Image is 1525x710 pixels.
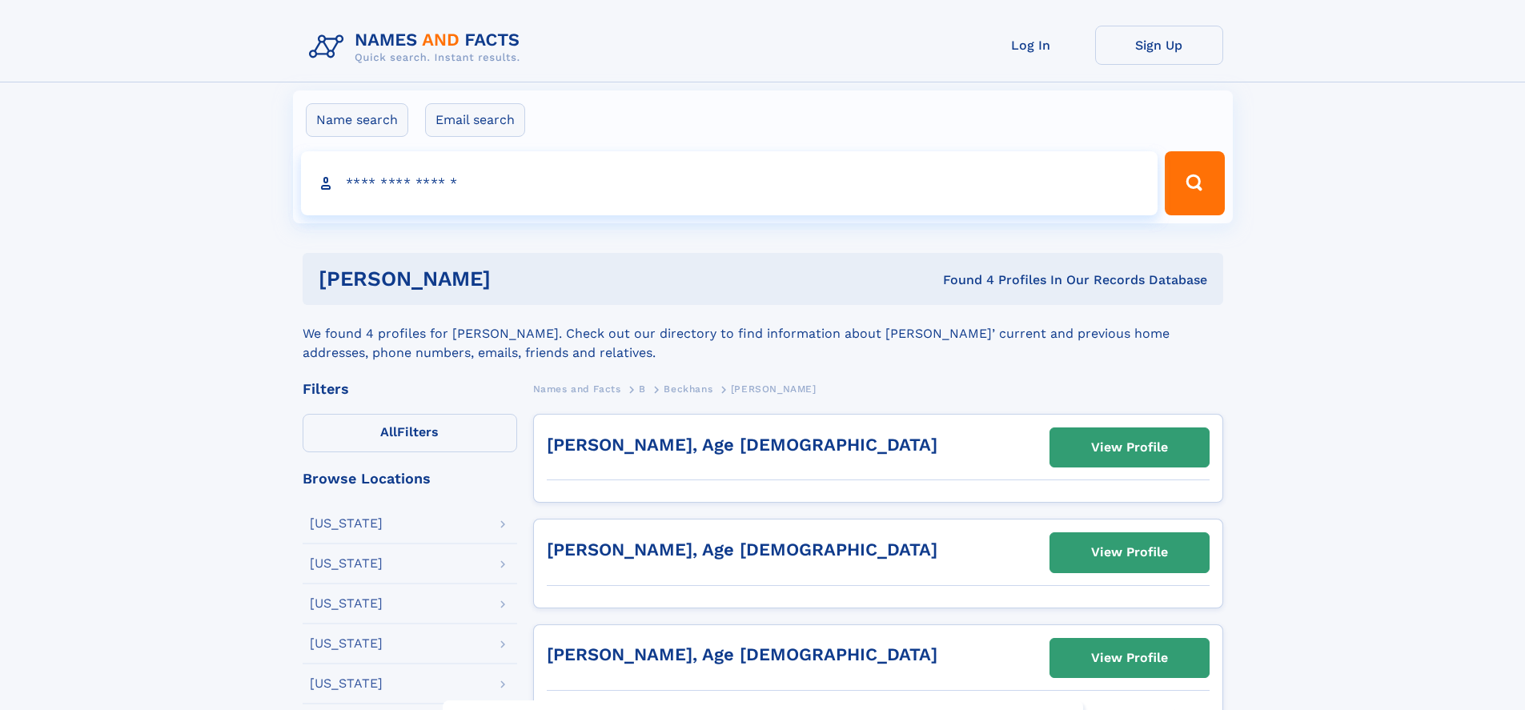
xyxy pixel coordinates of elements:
a: Beckhans [664,379,712,399]
img: Logo Names and Facts [303,26,533,69]
input: search input [301,151,1158,215]
label: Filters [303,414,517,452]
h1: [PERSON_NAME] [319,269,717,289]
a: [PERSON_NAME], Age [DEMOGRAPHIC_DATA] [547,435,937,455]
div: View Profile [1091,429,1168,466]
label: Email search [425,103,525,137]
span: All [380,424,397,439]
div: View Profile [1091,534,1168,571]
div: We found 4 profiles for [PERSON_NAME]. Check out our directory to find information about [PERSON_... [303,305,1223,363]
a: B [639,379,646,399]
div: Found 4 Profiles In Our Records Database [716,271,1207,289]
span: Beckhans [664,383,712,395]
a: [PERSON_NAME], Age [DEMOGRAPHIC_DATA] [547,540,937,560]
div: [US_STATE] [310,557,383,570]
a: View Profile [1050,639,1209,677]
a: Names and Facts [533,379,621,399]
div: [US_STATE] [310,597,383,610]
a: Sign Up [1095,26,1223,65]
div: [US_STATE] [310,677,383,690]
a: View Profile [1050,533,1209,572]
a: View Profile [1050,428,1209,467]
div: Filters [303,382,517,396]
div: Browse Locations [303,471,517,486]
label: Name search [306,103,408,137]
a: [PERSON_NAME], Age [DEMOGRAPHIC_DATA] [547,644,937,664]
a: Log In [967,26,1095,65]
button: Search Button [1165,151,1224,215]
div: [US_STATE] [310,637,383,650]
span: B [639,383,646,395]
div: [US_STATE] [310,517,383,530]
div: View Profile [1091,640,1168,676]
span: [PERSON_NAME] [731,383,817,395]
